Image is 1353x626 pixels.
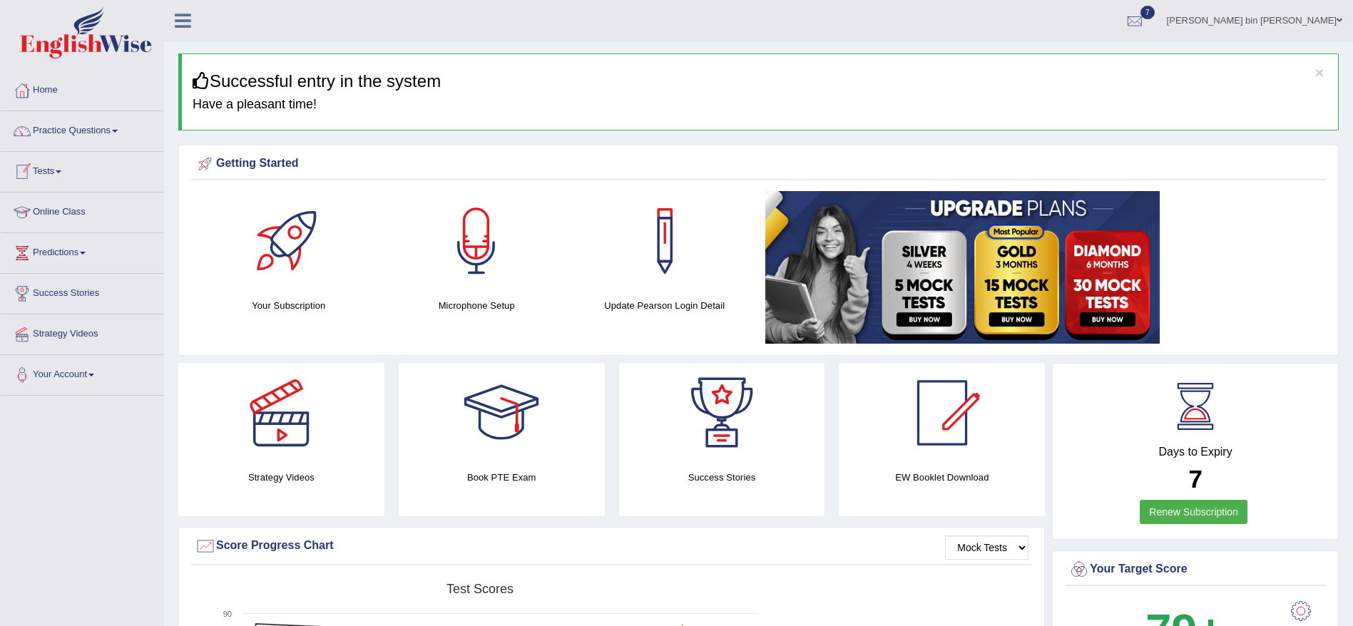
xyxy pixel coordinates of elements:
[202,298,375,313] h4: Your Subscription
[1,152,163,188] a: Tests
[223,610,232,618] text: 90
[578,298,751,313] h4: Update Pearson Login Detail
[195,535,1028,557] div: Score Progress Chart
[193,72,1327,91] h3: Successful entry in the system
[1,71,163,106] a: Home
[446,582,514,596] tspan: Test scores
[765,191,1160,344] img: small5.jpg
[839,470,1045,485] h4: EW Booklet Download
[1068,559,1322,580] div: Your Target Score
[1,314,163,350] a: Strategy Videos
[1140,6,1155,19] span: 7
[195,153,1322,175] div: Getting Started
[1,233,163,269] a: Predictions
[178,470,384,485] h4: Strategy Videos
[619,470,825,485] h4: Success Stories
[1140,500,1247,524] a: Renew Subscription
[1315,65,1324,80] button: ×
[1,355,163,391] a: Your Account
[1,193,163,228] a: Online Class
[389,298,563,313] h4: Microphone Setup
[193,98,1327,112] h4: Have a pleasant time!
[1188,465,1202,493] b: 7
[1,274,163,309] a: Success Stories
[1068,446,1322,458] h4: Days to Expiry
[399,470,605,485] h4: Book PTE Exam
[1,111,163,147] a: Practice Questions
